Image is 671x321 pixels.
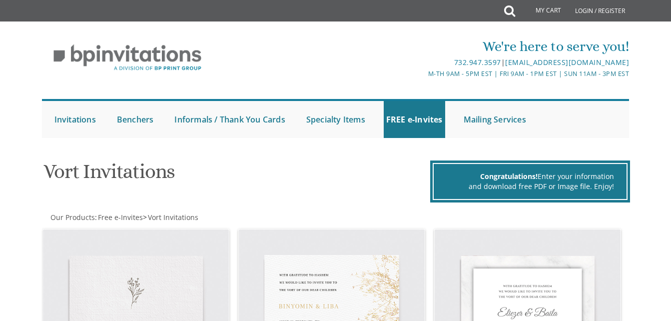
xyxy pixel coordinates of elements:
[42,37,213,78] img: BP Invitation Loft
[172,101,287,138] a: Informals / Thank You Cards
[42,212,336,222] div: :
[304,101,368,138] a: Specialty Items
[238,36,630,56] div: We're here to serve you!
[238,68,630,79] div: M-Th 9am - 5pm EST | Fri 9am - 1pm EST | Sun 11am - 3pm EST
[52,101,98,138] a: Invitations
[384,101,445,138] a: FREE e-Invites
[49,212,95,222] a: Our Products
[147,212,198,222] a: Vort Invitations
[446,171,614,181] div: Enter your information
[505,57,629,67] a: [EMAIL_ADDRESS][DOMAIN_NAME]
[148,212,198,222] span: Vort Invitations
[238,56,630,68] div: |
[43,160,428,190] h1: Vort Invitations
[480,171,538,181] span: Congratulations!
[97,212,143,222] a: Free e-Invites
[514,1,568,21] a: My Cart
[461,101,529,138] a: Mailing Services
[98,212,143,222] span: Free e-Invites
[446,181,614,191] div: and download free PDF or Image file. Enjoy!
[454,57,501,67] a: 732.947.3597
[114,101,156,138] a: Benchers
[143,212,198,222] span: >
